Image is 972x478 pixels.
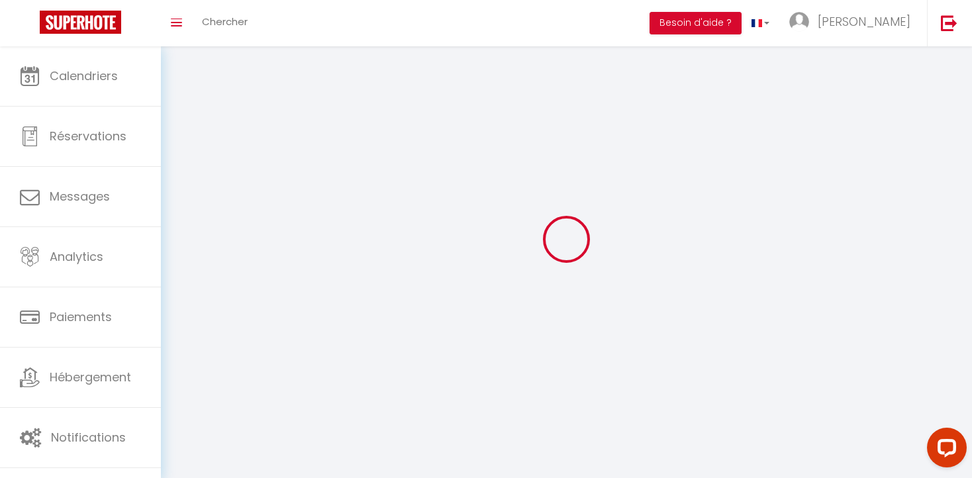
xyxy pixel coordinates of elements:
[941,15,957,31] img: logout
[50,248,103,265] span: Analytics
[50,369,131,385] span: Hébergement
[50,68,118,84] span: Calendriers
[650,12,742,34] button: Besoin d'aide ?
[818,13,910,30] span: [PERSON_NAME]
[50,188,110,205] span: Messages
[51,429,126,446] span: Notifications
[50,309,112,325] span: Paiements
[916,422,972,478] iframe: LiveChat chat widget
[789,12,809,32] img: ...
[40,11,121,34] img: Super Booking
[50,128,126,144] span: Réservations
[202,15,248,28] span: Chercher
